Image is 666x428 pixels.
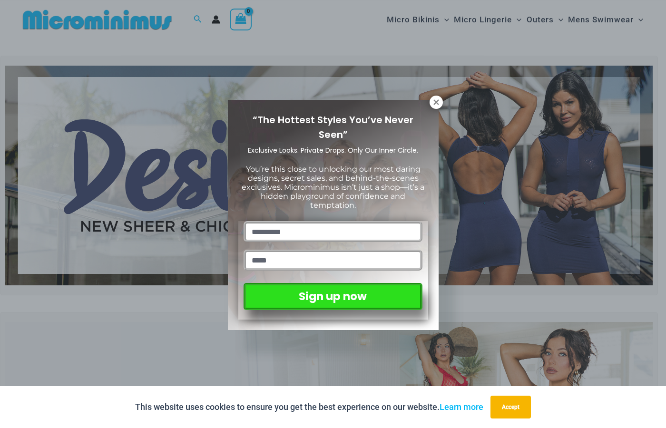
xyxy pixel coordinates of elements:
[490,396,531,418] button: Accept
[135,400,483,414] p: This website uses cookies to ensure you get the best experience on our website.
[440,402,483,412] a: Learn more
[242,165,424,210] span: You’re this close to unlocking our most daring designs, secret sales, and behind-the-scenes exclu...
[253,113,413,141] span: “The Hottest Styles You’ve Never Seen”
[248,146,418,155] span: Exclusive Looks. Private Drops. Only Our Inner Circle.
[244,283,422,310] button: Sign up now
[430,96,443,109] button: Close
